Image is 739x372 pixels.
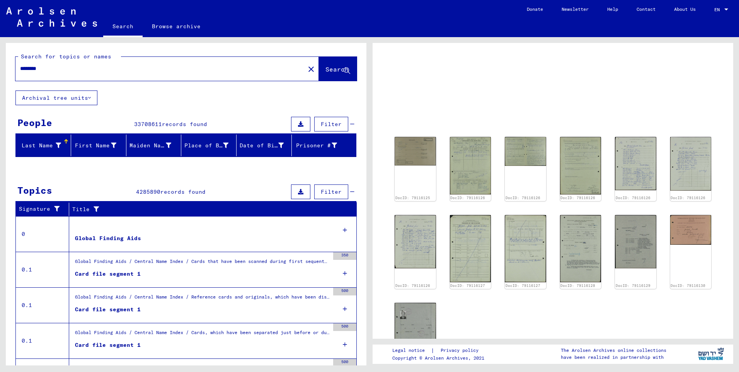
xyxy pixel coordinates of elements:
mat-icon: close [306,65,316,74]
button: Filter [314,117,348,131]
img: 001.jpg [450,215,491,282]
mat-header-cell: Date of Birth [237,135,292,156]
a: DocID: 79116126 [450,196,485,200]
p: Copyright © Arolsen Archives, 2021 [392,355,488,362]
div: Topics [17,183,52,197]
span: Filter [321,121,342,128]
a: DocID: 79116126 [506,196,540,200]
img: Arolsen_neg.svg [6,7,97,27]
a: DocID: 79116127 [506,283,540,288]
img: yv_logo.png [696,344,725,363]
div: Maiden Name [129,139,181,152]
div: Signature [19,203,71,215]
img: 002.jpg [505,137,546,166]
div: 350 [333,252,356,260]
a: DocID: 79116125 [395,196,430,200]
a: DocID: 79116129 [616,283,650,288]
span: Filter [321,188,342,195]
div: 500 [333,359,356,367]
mat-header-cell: Prisoner # [292,135,356,156]
span: records found [162,121,207,128]
a: DocID: 79116126 [616,196,650,200]
div: Prisoner # [295,139,347,152]
div: People [17,116,52,130]
a: DocID: 79116127 [450,283,485,288]
div: Global Finding Aids / Central Name Index / Cards, which have been separated just before or during... [75,329,329,340]
mat-header-cell: Last Name [16,135,71,156]
div: Card file segment 1 [75,341,141,349]
button: Search [319,57,357,81]
div: Global Finding Aids / Central Name Index / Reference cards and originals, which have been discove... [75,294,329,304]
td: 0 [16,216,69,252]
button: Filter [314,184,348,199]
div: Last Name [19,142,61,150]
button: Clear [303,61,319,77]
div: First Name [74,139,126,152]
div: 500 [333,323,356,331]
mat-header-cell: Place of Birth [181,135,237,156]
td: 0.1 [16,252,69,287]
a: DocID: 79116128 [560,283,595,288]
a: DocID: 79116126 [560,196,595,200]
span: 4285890 [136,188,160,195]
img: 001.jpg [395,303,436,356]
div: Maiden Name [129,142,172,150]
div: Place of Birth [184,142,228,150]
img: 004.jpg [615,137,656,190]
div: Date of Birth [240,139,293,152]
div: Last Name [19,139,71,152]
span: Search [325,65,349,73]
div: | [392,346,488,355]
span: EN [714,7,723,12]
span: records found [160,188,206,195]
div: Card file segment 1 [75,305,141,314]
div: Title [72,205,341,213]
img: 002.jpg [505,215,546,282]
img: 003.jpg [560,137,601,195]
a: DocID: 79116126 [671,196,705,200]
div: Global Finding Aids / Central Name Index / Cards that have been scanned during first sequential m... [75,258,329,269]
mat-label: Search for topics or names [21,53,111,60]
a: Search [103,17,143,37]
div: Prisoner # [295,142,337,150]
img: 001.jpg [670,215,712,245]
div: Title [72,203,349,215]
div: Card file segment 1 [75,270,141,278]
div: Signature [19,205,63,213]
img: 001.jpg [450,137,491,195]
td: 0.1 [16,287,69,323]
a: DocID: 79116130 [671,283,705,288]
div: Place of Birth [184,139,238,152]
div: Date of Birth [240,142,284,150]
p: have been realized in partnership with [561,354,666,361]
img: 001.jpg [395,137,436,166]
img: 005.jpg [670,137,712,191]
img: 001.jpg [560,215,601,283]
div: Global Finding Aids [75,234,141,242]
button: Archival tree units [15,90,97,105]
img: 001.jpg [615,215,656,268]
img: 006.jpg [395,215,436,268]
span: 33708611 [134,121,162,128]
mat-header-cell: Maiden Name [126,135,182,156]
div: First Name [74,142,116,150]
a: Privacy policy [434,346,488,355]
mat-header-cell: First Name [71,135,126,156]
td: 0.1 [16,323,69,358]
a: DocID: 79116126 [395,283,430,288]
a: Browse archive [143,17,210,36]
div: 500 [333,288,356,295]
a: Legal notice [392,346,431,355]
p: The Arolsen Archives online collections [561,347,666,354]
